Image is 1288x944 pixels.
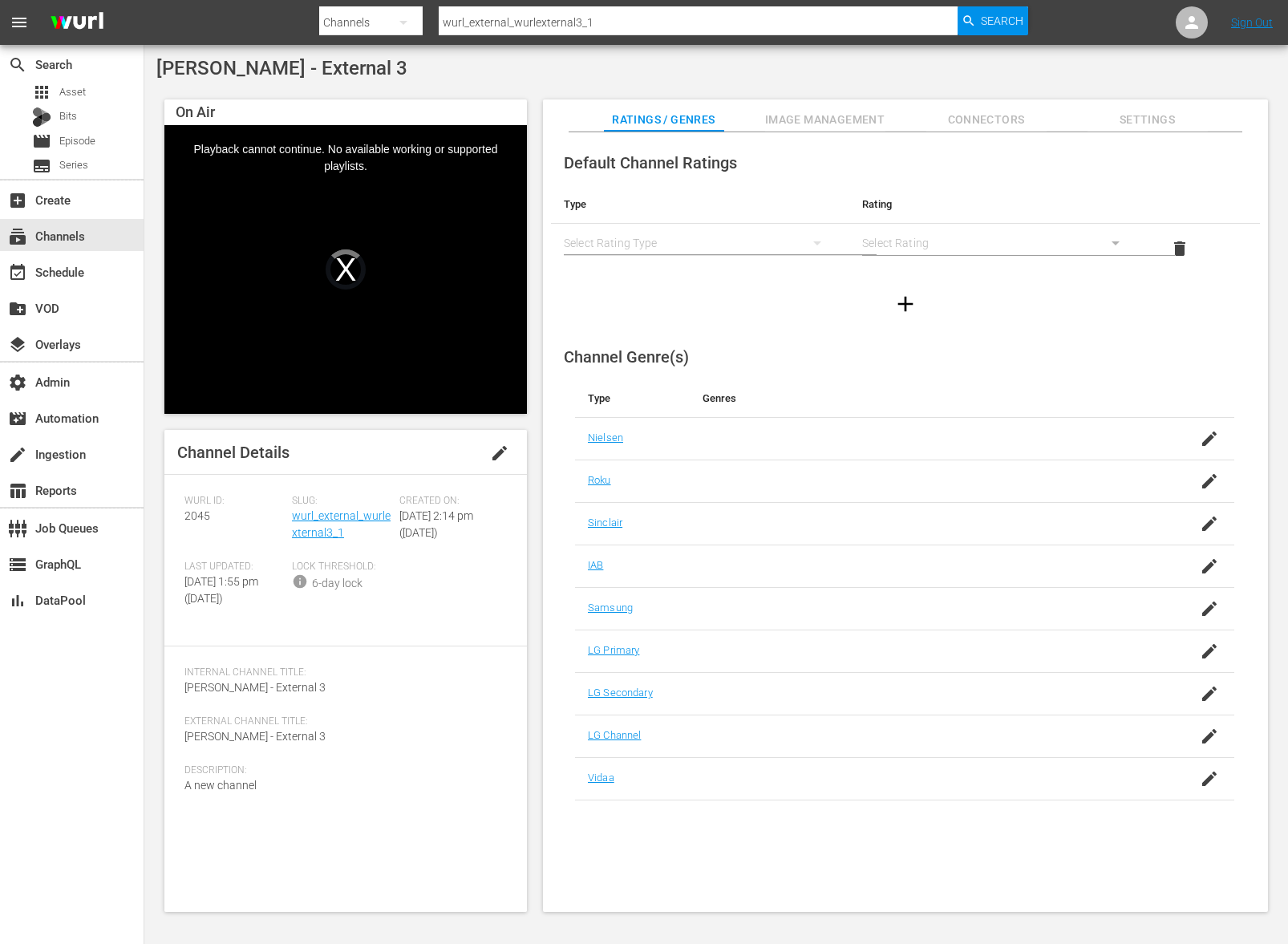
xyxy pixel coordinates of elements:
[551,185,1260,273] table: simple table
[1160,229,1199,268] button: delete
[8,481,27,500] span: Reports
[575,379,690,418] th: Type
[8,335,27,355] span: Overlays
[32,132,51,151] span: Episode
[690,379,1162,418] th: Genres
[588,644,639,656] a: LG Primary
[184,764,499,777] span: Description:
[564,347,689,367] span: Channel Genre(s)
[59,133,95,149] span: Episode
[8,519,27,538] span: Job Queues
[588,602,633,614] a: Samsung
[490,444,509,463] span: edit
[8,191,27,210] span: Create
[588,517,622,529] a: Sinclair
[480,434,519,472] button: edit
[10,13,29,32] span: menu
[184,779,257,792] span: A new channel
[8,227,27,246] span: Channels
[184,681,326,694] span: [PERSON_NAME] - External 3
[588,729,641,741] a: LG Channel
[32,107,51,127] div: Bits
[164,125,527,414] div: Modal Window
[926,110,1047,130] span: Connectors
[588,431,623,444] a: Nielsen
[59,108,77,124] span: Bits
[1170,239,1189,258] span: delete
[292,509,391,539] a: wurl_external_wurlexternal3_1
[588,559,603,571] a: IAB
[588,772,614,784] a: Vidaa
[184,575,258,605] span: [DATE] 1:55 pm ([DATE])
[184,730,326,743] span: [PERSON_NAME] - External 3
[8,409,27,428] span: Automation
[399,495,499,508] span: Created On:
[312,575,363,592] div: 6-day lock
[292,495,391,508] span: Slug:
[292,561,391,573] span: Lock Threshold:
[164,125,527,414] div: Video Player
[32,83,51,102] span: Asset
[399,509,473,539] span: [DATE] 2:14 pm ([DATE])
[1088,110,1208,130] span: Settings
[184,561,284,573] span: Last Updated:
[156,57,407,79] span: [PERSON_NAME] - External 3
[59,84,86,100] span: Asset
[551,185,849,224] th: Type
[8,445,27,464] span: Ingestion
[8,263,27,282] span: Schedule
[958,6,1028,35] button: Search
[588,474,611,486] a: Roku
[38,4,115,42] img: ans4CAIJ8jUAAAAAAAAAAAAAAAAAAAAAAAAgQb4GAAAAAAAAAAAAAAAAAAAAAAAAJMjXAAAAAAAAAAAAAAAAAAAAAAAAgAT5G...
[588,687,653,699] a: LG Secondary
[8,373,27,392] span: Admin
[176,103,215,120] span: On Air
[765,110,885,130] span: Image Management
[184,715,499,728] span: External Channel Title:
[1231,16,1273,29] a: Sign Out
[184,509,210,522] span: 2045
[849,185,1148,224] th: Rating
[184,666,499,679] span: Internal Channel Title:
[164,125,527,414] div: Playback cannot continue. No available working or supported playlists.
[184,495,284,508] span: Wurl ID:
[8,591,27,610] span: DataPool
[8,299,27,318] span: VOD
[292,573,308,589] span: info
[32,156,51,176] span: Series
[8,55,27,75] span: Search
[981,6,1023,35] span: Search
[59,157,88,173] span: Series
[177,443,290,462] span: Channel Details
[564,153,737,172] span: Default Channel Ratings
[604,110,724,130] span: Ratings / Genres
[8,555,27,574] span: GraphQL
